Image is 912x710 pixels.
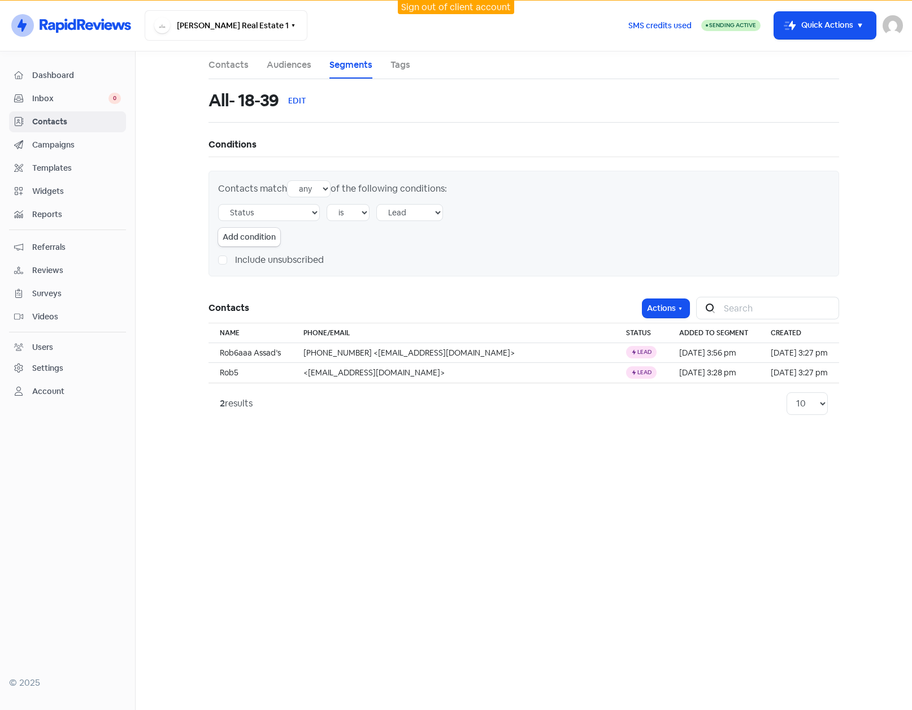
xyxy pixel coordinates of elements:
th: Name [209,323,292,343]
span: Widgets [32,185,121,197]
a: Audiences [267,58,311,72]
span: Videos [32,311,121,323]
a: Campaigns [9,135,126,155]
a: Videos [9,306,126,327]
span: Lead [637,349,652,355]
span: Inbox [32,93,108,105]
a: Settings [9,358,126,379]
strong: 2 [220,397,225,409]
td: [DATE] 3:27 pm [759,363,839,383]
a: Contacts [209,58,249,72]
a: Templates [9,158,126,179]
td: Rob5 [209,363,292,383]
span: Contacts match [218,183,287,194]
h5: Conditions [209,136,839,153]
th: Phone/Email [292,323,615,343]
img: User [883,15,903,36]
span: Templates [32,162,121,174]
button: Quick Actions [774,12,876,39]
th: Created [759,323,839,343]
div: Settings [32,362,63,374]
a: Dashboard [9,65,126,86]
td: [DATE] 3:56 pm [668,343,759,363]
label: Include unsubscribed [235,253,324,267]
a: Contacts [9,111,126,132]
button: EDIT [279,88,316,114]
input: Search [717,297,839,319]
span: Contacts [32,116,121,128]
td: [DATE] 3:27 pm [759,343,839,363]
th: Status [615,323,668,343]
a: Surveys [9,283,126,304]
div: © 2025 [9,676,126,690]
button: [PERSON_NAME] Real Estate 1 [145,10,307,41]
td: [PHONE_NUMBER] <[EMAIL_ADDRESS][DOMAIN_NAME]> [292,343,615,363]
a: Tags [390,58,410,72]
span: of the following conditions: [331,183,447,194]
a: Sending Active [701,19,761,32]
a: Widgets [9,181,126,202]
a: Inbox 0 [9,88,126,109]
a: Referrals [9,237,126,258]
span: Sending Active [709,21,756,29]
td: [DATE] 3:28 pm [668,363,759,383]
button: Add condition [218,228,280,246]
span: Dashboard [32,70,121,81]
span: 0 [108,93,121,104]
span: Referrals [32,241,121,253]
a: Account [9,381,126,402]
div: Users [32,341,53,353]
a: SMS credits used [619,19,701,31]
h5: Contacts [209,300,636,317]
h1: All- 18-39 [209,83,279,119]
span: SMS credits used [628,20,692,32]
a: Reports [9,204,126,225]
span: Reports [32,209,121,220]
span: Surveys [32,288,121,300]
a: Sign out of client account [401,1,511,13]
div: Account [32,386,64,397]
a: Reviews [9,260,126,281]
td: Rob6aaa Assad’s [209,343,292,363]
a: Segments [329,58,372,72]
td: <[EMAIL_ADDRESS][DOMAIN_NAME]> [292,363,615,383]
a: Users [9,337,126,358]
span: Reviews [32,265,121,276]
span: Campaigns [32,139,121,151]
div: results [220,397,253,410]
span: Lead [637,370,652,375]
th: Added to segment [668,323,759,343]
button: Actions [642,299,689,318]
